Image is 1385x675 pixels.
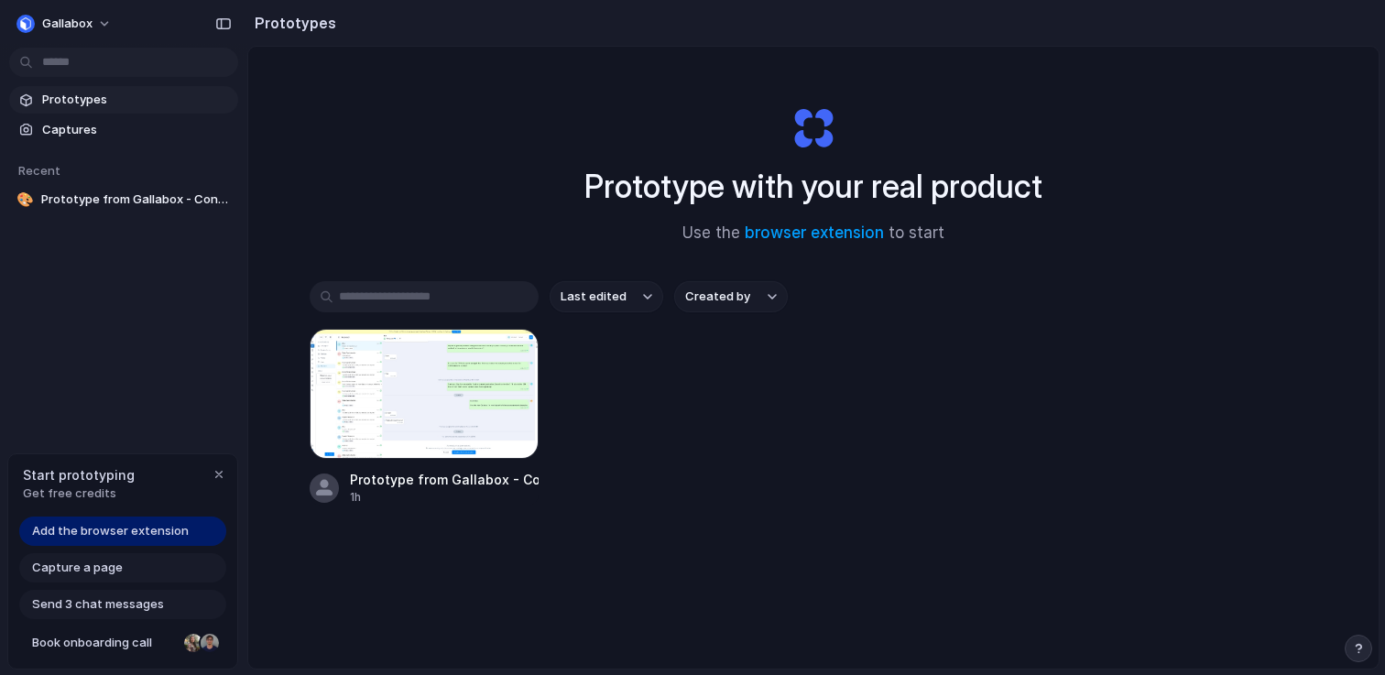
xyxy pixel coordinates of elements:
[350,470,539,489] div: Prototype from Gallabox - Conversation
[23,465,135,484] span: Start prototyping
[32,595,164,614] span: Send 3 chat messages
[42,121,231,139] span: Captures
[16,191,34,209] div: 🎨
[32,634,177,652] span: Book onboarding call
[182,632,204,654] div: Nicole Kubica
[674,281,788,312] button: Created by
[23,484,135,503] span: Get free credits
[32,522,189,540] span: Add the browser extension
[18,163,60,178] span: Recent
[584,162,1042,211] h1: Prototype with your real product
[9,86,238,114] a: Prototypes
[682,222,944,245] span: Use the to start
[745,223,884,242] a: browser extension
[310,329,539,506] a: Prototype from Gallabox - ConversationPrototype from Gallabox - Conversation1h
[561,288,627,306] span: Last edited
[199,632,221,654] div: Christian Iacullo
[350,489,539,506] div: 1h
[550,281,663,312] button: Last edited
[41,191,231,209] span: Prototype from Gallabox - Conversation
[247,12,336,34] h2: Prototypes
[9,116,238,144] a: Captures
[9,186,238,213] a: 🎨Prototype from Gallabox - Conversation
[685,288,750,306] span: Created by
[42,15,93,33] span: Gallabox
[19,628,226,658] a: Book onboarding call
[32,559,123,577] span: Capture a page
[9,9,121,38] button: Gallabox
[42,91,231,109] span: Prototypes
